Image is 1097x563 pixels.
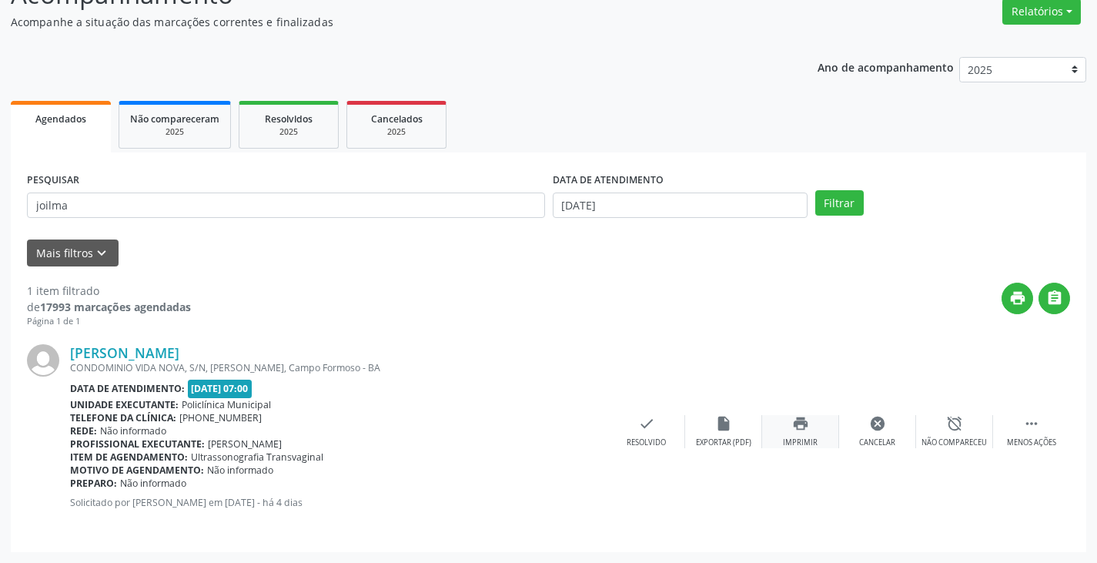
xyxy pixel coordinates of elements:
div: Resolvido [627,437,666,448]
b: Rede: [70,424,97,437]
i:  [1046,290,1063,307]
span: Não informado [207,464,273,477]
div: Imprimir [783,437,818,448]
label: DATA DE ATENDIMENTO [553,169,664,193]
div: Menos ações [1007,437,1056,448]
div: 2025 [250,126,327,138]
i: alarm_off [946,415,963,432]
b: Profissional executante: [70,437,205,451]
div: 2025 [358,126,435,138]
input: Selecione um intervalo [553,193,808,219]
button: Filtrar [815,190,864,216]
button: print [1002,283,1033,314]
div: Página 1 de 1 [27,315,191,328]
span: Não informado [100,424,166,437]
span: Não informado [120,477,186,490]
b: Telefone da clínica: [70,411,176,424]
div: CONDOMINIO VIDA NOVA, S/N, [PERSON_NAME], Campo Formoso - BA [70,361,608,374]
div: de [27,299,191,315]
a: [PERSON_NAME] [70,344,179,361]
div: 1 item filtrado [27,283,191,299]
strong: 17993 marcações agendadas [40,300,191,314]
div: 2025 [130,126,219,138]
button: Mais filtroskeyboard_arrow_down [27,240,119,266]
span: Ultrassonografia Transvaginal [191,451,323,464]
i:  [1023,415,1040,432]
i: print [1009,290,1026,307]
input: Nome, CNS [27,193,545,219]
p: Solicitado por [PERSON_NAME] em [DATE] - há 4 dias [70,496,608,509]
div: Cancelar [859,437,895,448]
b: Data de atendimento: [70,382,185,395]
span: Agendados [35,112,86,126]
b: Preparo: [70,477,117,490]
div: Exportar (PDF) [696,437,751,448]
span: [DATE] 07:00 [188,380,253,397]
img: img [27,344,59,377]
button:  [1038,283,1070,314]
span: Não compareceram [130,112,219,126]
span: [PHONE_NUMBER] [179,411,262,424]
p: Ano de acompanhamento [818,57,954,76]
span: Resolvidos [265,112,313,126]
p: Acompanhe a situação das marcações correntes e finalizadas [11,14,764,30]
i: insert_drive_file [715,415,732,432]
label: PESQUISAR [27,169,79,193]
b: Unidade executante: [70,398,179,411]
i: print [792,415,809,432]
i: keyboard_arrow_down [93,245,110,262]
span: [PERSON_NAME] [208,437,282,451]
b: Item de agendamento: [70,451,188,464]
i: cancel [869,415,886,432]
span: Policlínica Municipal [182,398,271,411]
span: Cancelados [371,112,423,126]
i: check [638,415,655,432]
b: Motivo de agendamento: [70,464,204,477]
div: Não compareceu [921,437,987,448]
